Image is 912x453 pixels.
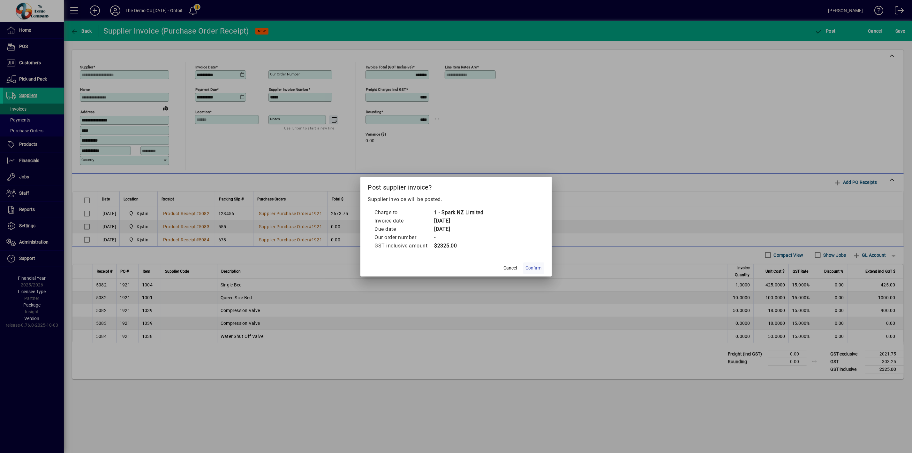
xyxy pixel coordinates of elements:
[526,265,542,271] span: Confirm
[368,196,544,203] p: Supplier invoice will be posted.
[374,208,434,217] td: Charge to
[523,262,544,274] button: Confirm
[374,242,434,250] td: GST inclusive amount
[504,265,517,271] span: Cancel
[434,225,484,233] td: [DATE]
[434,242,484,250] td: $2325.00
[374,233,434,242] td: Our order number
[434,208,484,217] td: 1 - Spark NZ Limited
[360,177,552,195] h2: Post supplier invoice?
[500,262,521,274] button: Cancel
[374,225,434,233] td: Due date
[434,217,484,225] td: [DATE]
[434,233,484,242] td: -
[374,217,434,225] td: Invoice date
